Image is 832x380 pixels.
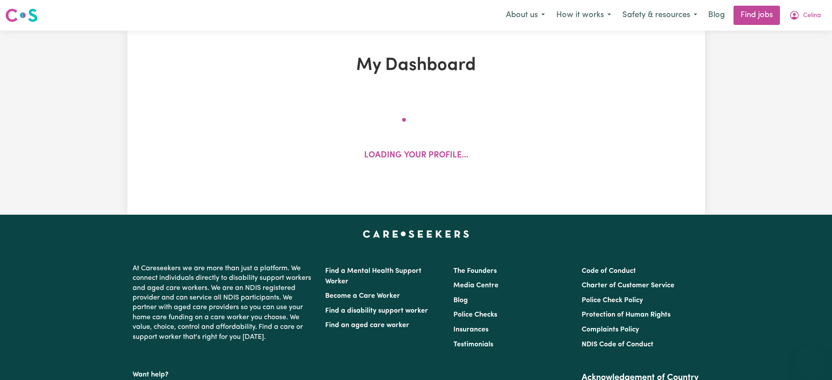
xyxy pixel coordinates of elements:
[325,268,421,285] a: Find a Mental Health Support Worker
[133,366,315,380] p: Want help?
[229,55,604,76] h1: My Dashboard
[582,297,643,304] a: Police Check Policy
[453,268,497,275] a: The Founders
[325,293,400,300] a: Become a Care Worker
[734,6,780,25] a: Find jobs
[133,260,315,345] p: At Careseekers we are more than just a platform. We connect individuals directly to disability su...
[453,311,497,318] a: Police Checks
[5,7,38,23] img: Careseekers logo
[453,282,498,289] a: Media Centre
[325,307,428,314] a: Find a disability support worker
[582,268,636,275] a: Code of Conduct
[364,150,468,162] p: Loading your profile...
[453,341,493,348] a: Testimonials
[363,230,469,237] a: Careseekers home page
[582,326,639,333] a: Complaints Policy
[582,311,671,318] a: Protection of Human Rights
[783,6,827,24] button: My Account
[617,6,703,24] button: Safety & resources
[703,6,730,25] a: Blog
[325,322,409,329] a: Find an aged care worker
[453,326,488,333] a: Insurances
[551,6,617,24] button: How it works
[803,11,821,21] span: Celina
[582,341,653,348] a: NDIS Code of Conduct
[5,5,38,25] a: Careseekers logo
[582,282,674,289] a: Charter of Customer Service
[500,6,551,24] button: About us
[453,297,468,304] a: Blog
[797,345,825,373] iframe: Button to launch messaging window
